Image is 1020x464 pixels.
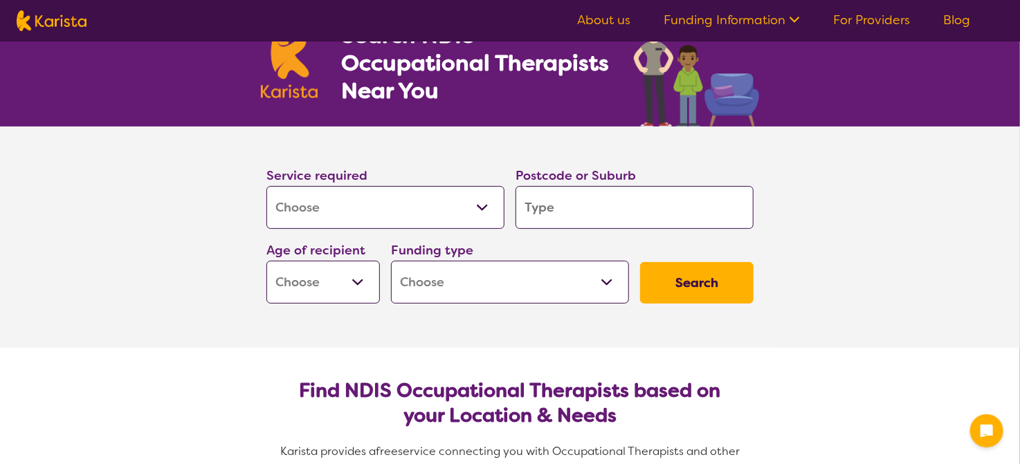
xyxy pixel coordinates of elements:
label: Service required [266,167,367,184]
a: About us [577,12,630,28]
h2: Find NDIS Occupational Therapists based on your Location & Needs [277,378,743,428]
label: Funding type [391,242,473,259]
input: Type [516,186,754,229]
img: Karista logo [17,10,86,31]
label: Postcode or Suburb [516,167,636,184]
span: Karista provides a [280,444,376,458]
img: occupational-therapy [634,6,759,127]
a: Funding Information [664,12,800,28]
a: Blog [943,12,970,28]
a: For Providers [833,12,910,28]
h1: Search NDIS Occupational Therapists Near You [341,21,610,104]
button: Search [640,262,754,304]
img: Karista logo [261,24,318,98]
span: free [376,444,398,458]
label: Age of recipient [266,242,365,259]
